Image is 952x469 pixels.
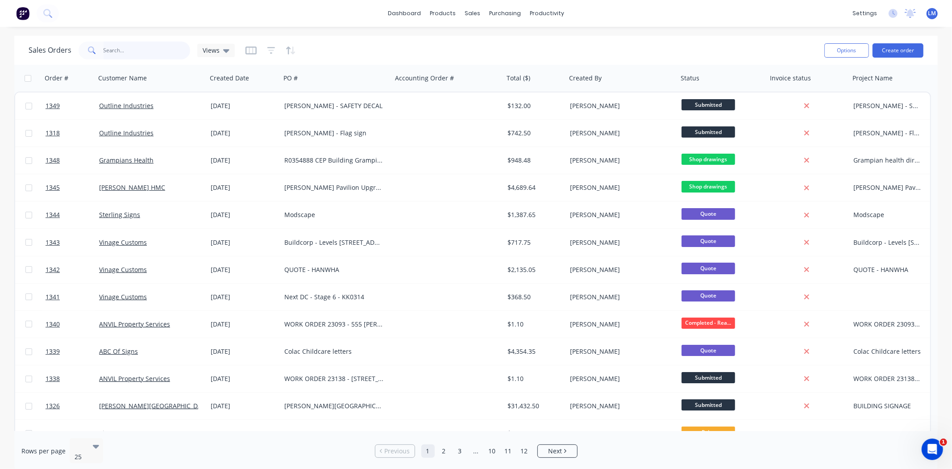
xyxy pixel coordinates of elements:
[203,46,220,55] span: Views
[46,229,99,256] a: 1343
[682,263,735,274] span: Quote
[570,320,669,329] div: [PERSON_NAME]
[770,74,811,83] div: Invoice status
[507,402,560,410] div: $31,432.50
[437,444,451,458] a: Page 2
[570,374,669,383] div: [PERSON_NAME]
[46,365,99,392] a: 1338
[99,374,170,383] a: ANVIL Property Services
[570,347,669,356] div: [PERSON_NAME]
[681,74,699,83] div: Status
[682,372,735,383] span: Submitted
[507,238,560,247] div: $717.75
[928,9,936,17] span: LM
[46,338,99,365] a: 1339
[46,201,99,228] a: 1344
[211,210,277,219] div: [DATE]
[375,447,415,456] a: Previous page
[21,447,66,456] span: Rows per page
[211,429,277,438] div: [DATE]
[99,320,170,328] a: ANVIL Property Services
[75,452,85,461] div: 25
[99,293,147,301] a: Vinage Customs
[46,347,60,356] span: 1339
[99,265,147,274] a: Vinage Customs
[853,156,922,165] div: Grampian health directional signage
[371,444,581,458] ul: Pagination
[284,101,383,110] div: [PERSON_NAME] - SAFETY DECAL
[853,101,922,110] div: [PERSON_NAME] - SAFETY DECAL
[507,156,560,165] div: $948.48
[570,402,669,410] div: [PERSON_NAME]
[682,318,735,329] span: Completed - Rea...
[284,293,383,301] div: Next DC - Stage 6 - KK0314
[46,174,99,201] a: 1345
[682,427,735,438] span: Paint
[853,238,922,247] div: Buildcorp - Levels [STREET_ADDRESS][PERSON_NAME]
[211,347,277,356] div: [DATE]
[211,374,277,383] div: [DATE]
[507,129,560,138] div: $742.50
[570,183,669,192] div: [PERSON_NAME]
[395,74,454,83] div: Accounting Order #
[507,320,560,329] div: $1.10
[284,374,383,383] div: WORK ORDER 23138 - [STREET_ADDRESS].
[211,320,277,329] div: [DATE]
[425,7,460,20] div: products
[502,444,515,458] a: Page 11
[570,129,669,138] div: [PERSON_NAME]
[507,293,560,301] div: $368.50
[853,429,922,438] div: JS0120 [PERSON_NAME]
[570,156,669,165] div: [PERSON_NAME]
[548,447,562,456] span: Next
[284,265,383,274] div: QUOTE - HANWHA
[570,238,669,247] div: [PERSON_NAME]
[211,101,277,110] div: [DATE]
[284,156,383,165] div: R0354888 CEP Building Grampian health directional signage
[507,210,560,219] div: $1,387.65
[46,183,60,192] span: 1345
[682,181,735,192] span: Shop drawings
[46,265,60,274] span: 1342
[853,374,922,383] div: WORK ORDER 23138 - [STREET_ADDRESS].
[99,429,147,437] a: Vinage Customs
[46,429,60,438] span: 1337
[507,429,560,438] div: $115.50
[46,210,60,219] span: 1344
[284,210,383,219] div: Modscape
[570,265,669,274] div: [PERSON_NAME]
[46,120,99,147] a: 1318
[45,74,68,83] div: Order #
[853,210,922,219] div: Modscape
[852,74,893,83] div: Project Name
[210,74,249,83] div: Created Date
[507,265,560,274] div: $2,135.05
[853,320,922,329] div: WORK ORDER 23093 - 555 [PERSON_NAME].
[284,183,383,192] div: [PERSON_NAME] Pavilion Upgrade
[99,402,324,410] a: [PERSON_NAME][GEOGRAPHIC_DATA][PERSON_NAME] [GEOGRAPHIC_DATA]
[682,208,735,219] span: Quote
[507,374,560,383] div: $1.10
[518,444,531,458] a: Page 12
[570,293,669,301] div: [PERSON_NAME]
[104,42,191,59] input: Search...
[46,147,99,174] a: 1348
[46,393,99,419] a: 1326
[470,444,483,458] a: Jump forward
[853,347,922,356] div: Colac Childcare letters
[682,345,735,356] span: Quote
[46,256,99,283] a: 1342
[848,7,881,20] div: settings
[853,265,922,274] div: QUOTE - HANWHA
[284,347,383,356] div: Colac Childcare letters
[46,311,99,338] a: 1340
[507,74,530,83] div: Total ($)
[211,183,277,192] div: [DATE]
[99,238,147,247] a: Vinage Customs
[940,439,947,446] span: 1
[284,320,383,329] div: WORK ORDER 23093 - 555 [PERSON_NAME].
[922,439,943,460] iframe: Intercom live chat
[507,183,560,192] div: $4,689.64
[525,7,569,20] div: productivity
[383,7,425,20] a: dashboard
